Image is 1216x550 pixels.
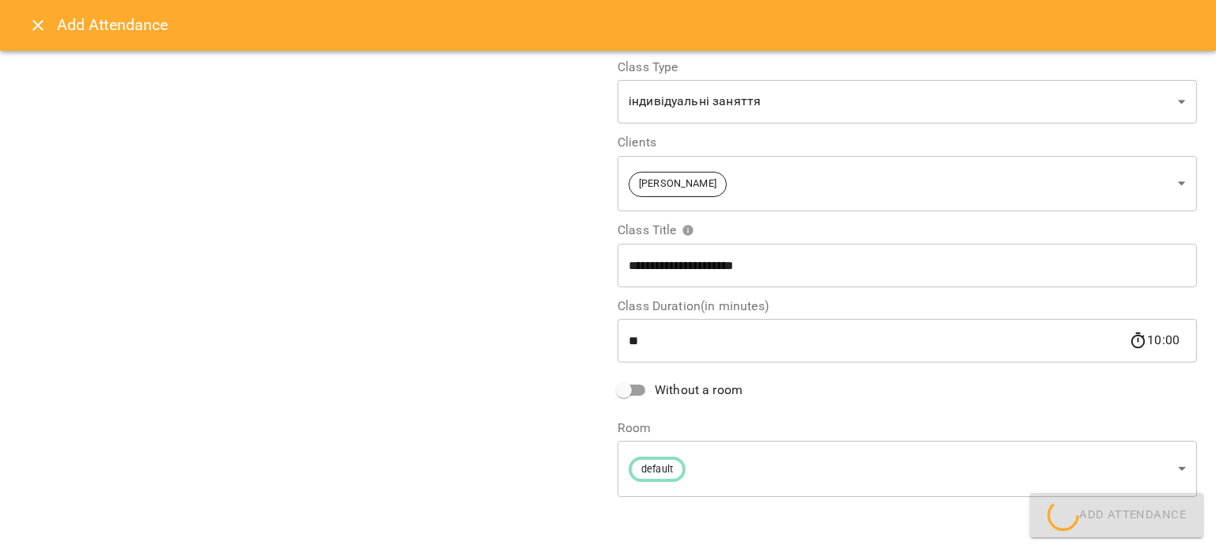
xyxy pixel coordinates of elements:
span: [PERSON_NAME] [629,176,726,192]
button: Close [19,6,57,44]
div: [PERSON_NAME] [617,155,1197,211]
h6: Add Attendance [57,13,1197,37]
div: default [617,441,1197,497]
label: Class Type [617,61,1197,74]
div: індивідуальні заняття [617,80,1197,124]
span: Without a room [655,381,743,400]
span: default [632,462,682,477]
svg: Please specify class title or select clients [682,224,694,237]
label: Room [617,422,1197,434]
label: Class Duration(in minutes) [617,300,1197,313]
label: Clients [617,136,1197,149]
span: Class Title [617,224,694,237]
